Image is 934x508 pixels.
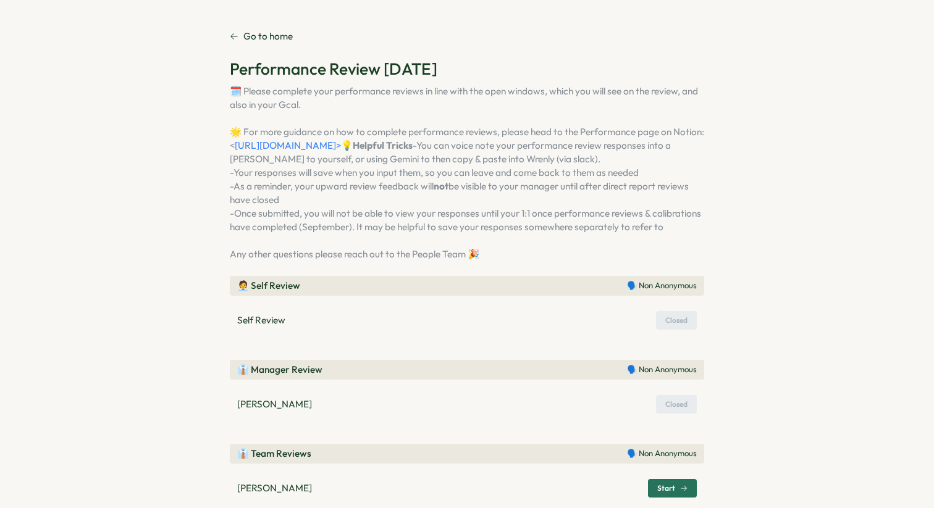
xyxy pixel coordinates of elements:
p: Go to home [243,30,293,43]
span: Start [657,485,675,492]
p: 🧑‍💼 Self Review [237,279,300,293]
button: Start [648,479,697,498]
p: 🗣️ Non Anonymous [627,448,697,459]
p: 👔 Manager Review [237,363,322,377]
h2: Performance Review [DATE] [230,58,704,80]
p: 🗣️ Non Anonymous [627,364,697,375]
p: 👔 Team Reviews [237,447,311,460]
p: 🗣️ Non Anonymous [627,280,697,291]
p: Self Review [237,314,285,327]
strong: not [434,180,448,192]
p: [PERSON_NAME] [237,398,312,411]
a: [URL][DOMAIN_NAME]> [235,139,341,151]
p: 🗓️ Please complete your performance reviews in line with the open windows, which you will see on ... [230,85,704,261]
a: Go to home [230,30,293,43]
p: [PERSON_NAME] [237,481,312,495]
strong: Helpful Tricks [353,139,413,151]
